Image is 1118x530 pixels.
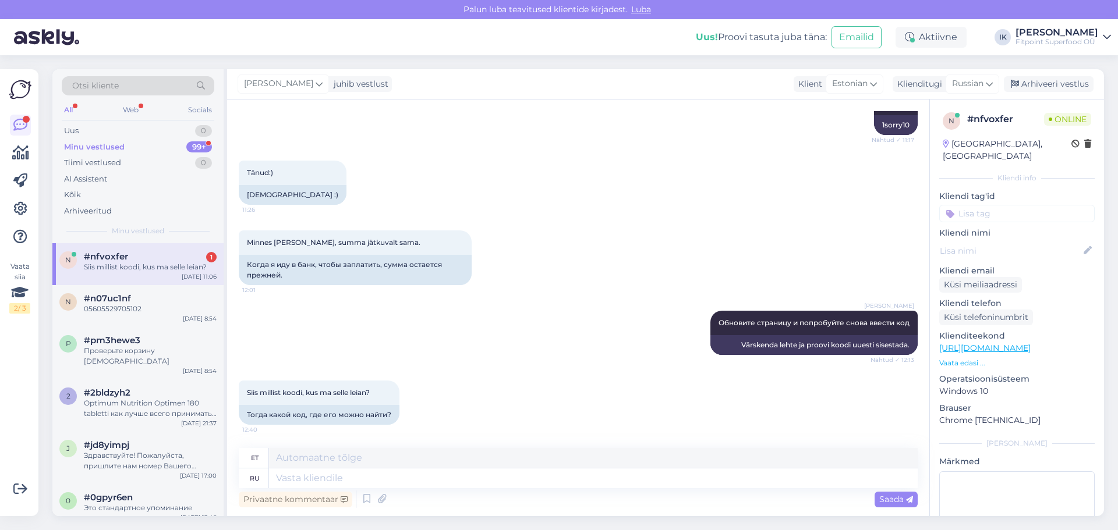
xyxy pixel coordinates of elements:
[84,492,133,503] span: #0gpyr6en
[84,503,217,513] div: Это стандартное упоминание
[949,116,954,125] span: n
[794,78,822,90] div: Klient
[239,255,472,285] div: Когда я иду в банк, чтобы заплатить, сумма остается прежней.
[1004,76,1094,92] div: Arhiveeri vestlus
[84,398,217,419] div: Optimum Nutrition Optimen 180 tabletti как лучше всего принимать данный комплекс витаминов ?
[247,168,273,177] span: Tänud:)
[251,448,259,468] div: et
[84,440,129,450] span: #jd8yimpj
[72,80,119,92] span: Otsi kliente
[112,226,164,236] span: Minu vestlused
[939,227,1095,239] p: Kliendi nimi
[64,205,112,217] div: Arhiveeritud
[195,157,212,169] div: 0
[696,30,827,44] div: Proovi tasuta juba täna:
[1016,28,1098,37] div: [PERSON_NAME]
[242,286,286,294] span: 12:01
[871,355,914,364] span: Nähtud ✓ 12:13
[628,4,654,15] span: Luba
[247,238,420,247] span: Minnes [PERSON_NAME], summa jätkuvalt sama.
[84,335,140,346] span: #pm3hewe3
[952,77,983,90] span: Russian
[1044,113,1091,126] span: Online
[896,27,967,48] div: Aktiivne
[239,405,399,425] div: Тогда какой код, где его можно найти?
[696,31,718,42] b: Uus!
[832,77,868,90] span: Estonian
[1016,37,1098,47] div: Fitpoint Superfood OÜ
[244,77,313,90] span: [PERSON_NAME]
[871,136,914,144] span: Nähtud ✓ 11:17
[84,304,217,314] div: 05605529705102
[206,252,217,262] div: 1
[1016,28,1111,47] a: [PERSON_NAME]Fitpoint Superfood OÜ
[9,261,30,314] div: Vaata siia
[939,438,1095,449] div: [PERSON_NAME]
[84,450,217,471] div: Здравствуйте! Пожалуйста, пришлите нам номер Вашего заказа, чтобы мы могли его проверить. Если Вы...
[239,185,346,205] div: [DEMOGRAPHIC_DATA] :)
[186,102,214,118] div: Socials
[874,115,918,135] div: 1sorry10
[62,102,75,118] div: All
[939,402,1095,414] p: Brauser
[329,78,388,90] div: juhib vestlust
[995,29,1011,45] div: IK
[710,335,918,355] div: Värskenda lehte ja proovi koodi uuesti sisestada.
[939,173,1095,183] div: Kliendi info
[66,392,70,400] span: 2
[247,388,370,397] span: Siis millist koodi, kus ma selle leian?
[939,358,1095,368] p: Vaata edasi ...
[181,419,217,428] div: [DATE] 21:37
[66,496,70,505] span: 0
[84,387,130,398] span: #2bldzyh2
[943,138,1071,162] div: [GEOGRAPHIC_DATA], [GEOGRAPHIC_DATA]
[195,125,212,137] div: 0
[939,330,1095,342] p: Klienditeekond
[64,157,121,169] div: Tiimi vestlused
[939,277,1022,293] div: Küsi meiliaadressi
[64,173,107,185] div: AI Assistent
[939,385,1095,397] p: Windows 10
[967,112,1044,126] div: # nfvoxfer
[719,318,910,327] span: Обновите страницу и попробуйте снова ввести код
[939,297,1095,310] p: Kliendi telefon
[121,102,141,118] div: Web
[66,339,71,348] span: p
[832,26,882,48] button: Emailid
[242,205,286,214] span: 11:26
[939,190,1095,202] p: Kliendi tag'id
[64,189,81,201] div: Kõik
[84,251,128,262] span: #nfvoxfer
[250,468,260,488] div: ru
[939,265,1095,277] p: Kliendi email
[893,78,942,90] div: Klienditugi
[183,367,217,375] div: [DATE] 8:54
[64,141,125,153] div: Minu vestlused
[180,471,217,480] div: [DATE] 17:00
[65,255,71,264] span: n
[183,314,217,323] div: [DATE] 8:54
[879,494,913,504] span: Saada
[84,346,217,367] div: Проверьте корзину [DEMOGRAPHIC_DATA]
[239,492,352,507] div: Privaatne kommentaar
[939,373,1095,385] p: Operatsioonisüsteem
[186,141,212,153] div: 99+
[9,79,31,101] img: Askly Logo
[181,513,217,522] div: [DATE] 13:48
[84,293,131,304] span: #n07uc1nf
[939,205,1095,222] input: Lisa tag
[9,303,30,314] div: 2 / 3
[64,125,79,137] div: Uus
[939,343,1031,353] a: [URL][DOMAIN_NAME]
[940,244,1081,257] input: Lisa nimi
[66,444,70,453] span: j
[939,414,1095,426] p: Chrome [TECHNICAL_ID]
[242,425,286,434] span: 12:40
[939,310,1033,325] div: Küsi telefoninumbrit
[864,301,914,310] span: [PERSON_NAME]
[182,272,217,281] div: [DATE] 11:06
[939,456,1095,468] p: Märkmed
[65,297,71,306] span: n
[84,262,217,272] div: Siis millist koodi, kus ma selle leian?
